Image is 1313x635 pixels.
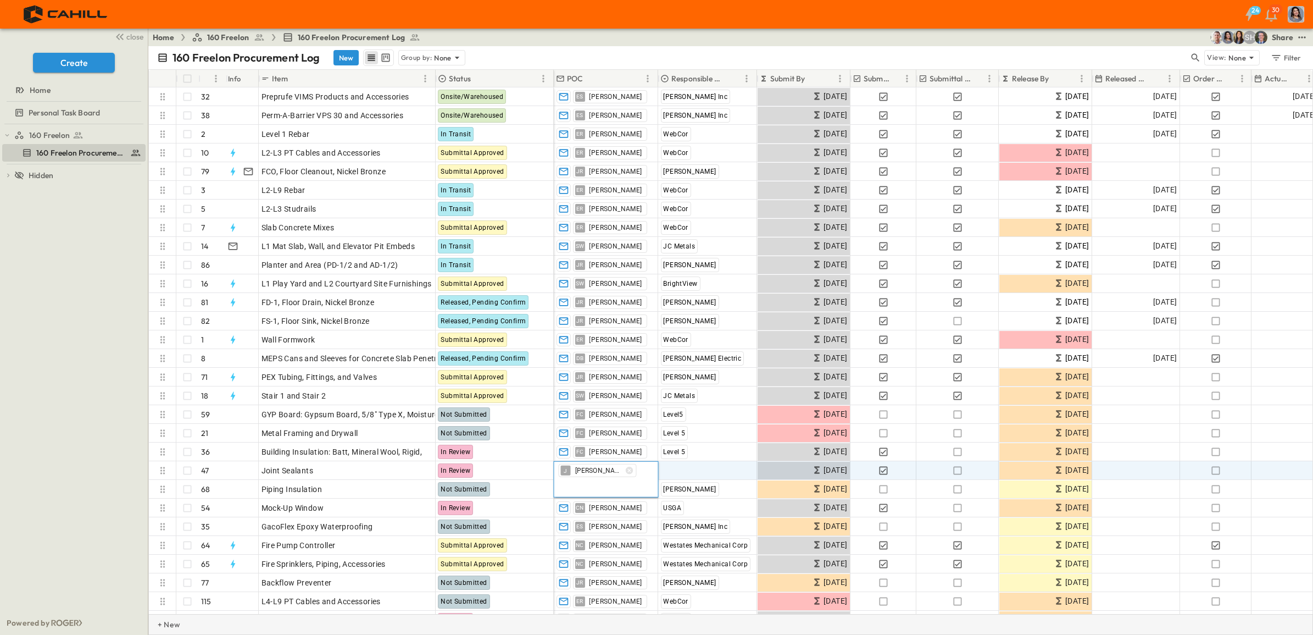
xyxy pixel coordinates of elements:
[1236,72,1249,85] button: Menu
[379,51,392,64] button: kanban view
[201,353,205,364] p: 8
[1153,202,1177,215] span: [DATE]
[201,334,204,345] p: 1
[262,129,310,140] span: Level 1 Rebar
[14,128,143,143] a: 160 Freelon
[824,445,847,458] span: [DATE]
[824,277,847,290] span: [DATE]
[567,73,583,84] p: POC
[589,111,642,120] span: [PERSON_NAME]
[262,316,370,327] span: FS-1, Floor Sink, Nickel Bronze
[1065,258,1089,271] span: [DATE]
[226,70,259,87] div: Info
[262,428,358,439] span: Metal Framing and Drywall
[576,507,584,508] span: CN
[589,410,642,419] span: [PERSON_NAME]
[333,50,359,65] button: New
[201,465,209,476] p: 47
[441,373,504,381] span: Submittal Approved
[441,485,487,493] span: Not Submitted
[441,542,504,549] span: Submittal Approved
[663,224,688,231] span: WebCor
[33,53,115,73] button: Create
[663,336,688,344] span: WebCor
[201,446,210,457] p: 36
[824,109,847,122] span: [DATE]
[1272,32,1293,43] div: Share
[576,96,583,97] span: ES
[824,165,847,178] span: [DATE]
[1065,427,1089,439] span: [DATE]
[1065,314,1089,327] span: [DATE]
[29,107,100,118] span: Personal Task Board
[576,564,584,564] span: NC
[1254,31,1267,44] img: Jared Salin (jsalin@cahill-sf.com)
[1065,277,1089,290] span: [DATE]
[419,72,432,85] button: Menu
[363,49,394,66] div: table view
[262,484,322,495] span: Piping Insulation
[290,73,302,85] button: Sort
[1065,371,1089,383] span: [DATE]
[589,560,642,568] span: [PERSON_NAME]
[576,451,584,452] span: FC
[441,299,526,306] span: Released, Pending Confirm
[262,297,375,308] span: FD-1, Floor Drain, Nickel Bronze
[441,317,526,325] span: Released, Pending Confirm
[201,390,208,401] p: 18
[1153,90,1177,103] span: [DATE]
[198,70,226,87] div: #
[262,259,398,270] span: Planter and Area (PD-1/2 and AD-1/2)
[824,520,847,533] span: [DATE]
[441,560,504,568] span: Submittal Approved
[1221,31,1234,44] img: Fabiola Canchola (fcanchola@cahill-sf.com)
[201,316,210,327] p: 82
[824,221,847,234] span: [DATE]
[441,186,471,194] span: In Transit
[576,208,583,209] span: ER
[201,129,205,140] p: 2
[1065,483,1089,495] span: [DATE]
[740,72,753,85] button: Menu
[201,521,210,532] p: 35
[864,73,889,84] p: Submitted?
[272,73,288,84] p: Item
[663,523,727,531] span: [PERSON_NAME] Inc
[201,297,208,308] p: 81
[1290,73,1303,85] button: Sort
[589,354,642,363] span: [PERSON_NAME]
[824,240,847,252] span: [DATE]
[153,32,174,43] a: Home
[2,144,146,162] div: 160 Freelon Procurement Logtest
[441,355,526,362] span: Released, Pending Confirm
[262,91,409,102] span: Preprufe VIMS Products and Accessories
[663,186,688,194] span: WebCor
[36,147,126,158] span: 160 Freelon Procurement Log
[1075,72,1088,85] button: Menu
[900,72,914,85] button: Menu
[663,429,685,437] span: Level 5
[808,73,820,85] button: Sort
[201,222,205,233] p: 7
[1251,6,1259,15] h6: 24
[262,110,404,121] span: Perm-A-Barrier VPS 30 and Accessories
[29,170,53,181] span: Hidden
[441,504,470,512] span: In Review
[282,32,421,43] a: 160 Freelon Procurement Log
[201,241,208,252] p: 14
[575,466,622,475] span: [PERSON_NAME][EMAIL_ADDRESS][DOMAIN_NAME]
[824,352,847,365] span: [DATE]
[1266,50,1304,65] button: Filter
[1051,73,1064,85] button: Sort
[663,448,685,456] span: Level 5
[201,409,210,420] p: 59
[589,223,642,232] span: [PERSON_NAME]
[1288,6,1304,23] img: Profile Picture
[1065,520,1089,533] span: [DATE]
[441,261,471,269] span: In Transit
[1065,352,1089,365] span: [DATE]
[589,186,642,195] span: [PERSON_NAME]
[1065,464,1089,477] span: [DATE]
